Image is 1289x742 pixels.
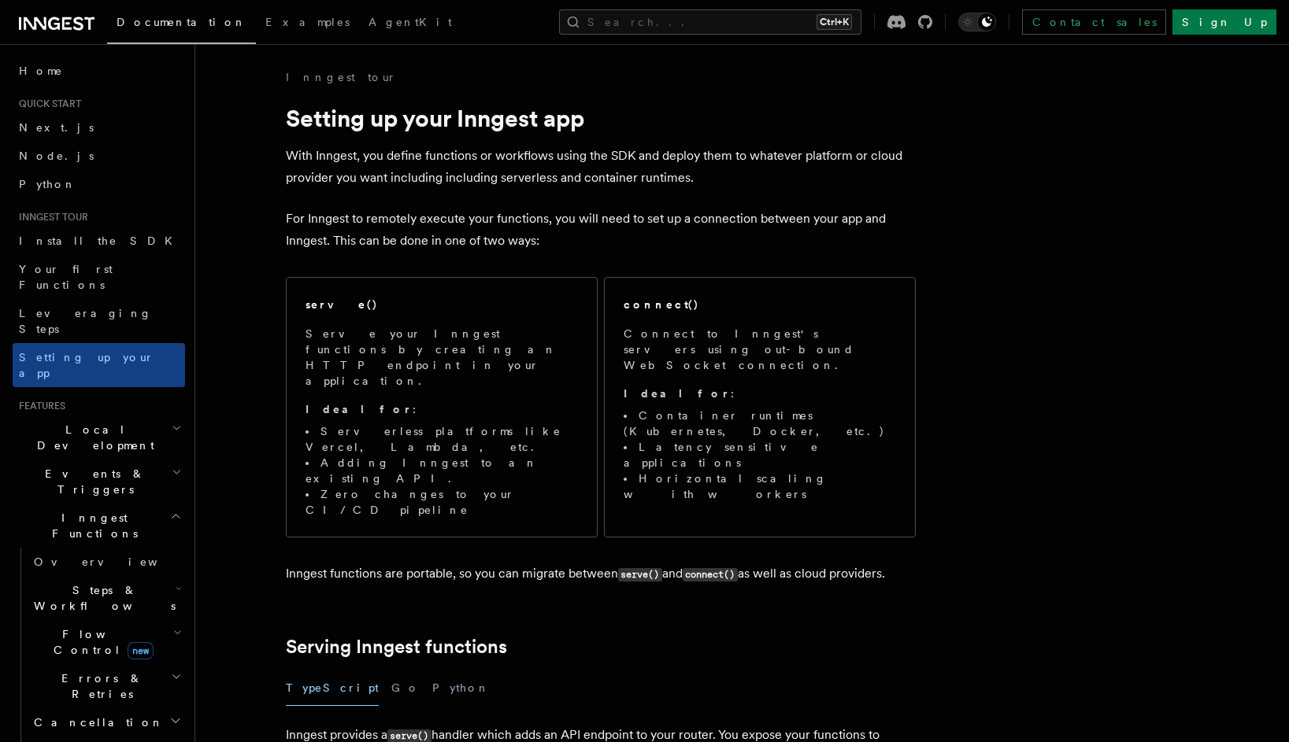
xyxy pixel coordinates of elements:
[817,14,852,30] kbd: Ctrl+K
[19,263,113,291] span: Your first Functions
[286,104,916,132] h1: Setting up your Inngest app
[28,714,164,730] span: Cancellation
[13,113,185,142] a: Next.js
[13,343,185,387] a: Setting up your app
[958,13,996,31] button: Toggle dark mode
[306,455,578,486] li: Adding Inngest to an existing API.
[28,664,185,708] button: Errors & Retries
[286,636,507,658] a: Serving Inngest functions
[624,326,896,373] p: Connect to Inngest's servers using out-bound WebSocket connection.
[28,548,185,576] a: Overview
[618,568,662,581] code: serve()
[624,386,896,401] p: :
[13,504,185,548] button: Inngest Functions
[624,408,896,439] li: Container runtimes (Kubernetes, Docker, etc.)
[256,5,359,42] a: Examples
[13,227,185,255] a: Install the SDK
[369,16,452,28] span: AgentKit
[286,670,379,706] button: TypeScript
[286,208,916,252] p: For Inngest to remotely execute your functions, you will need to set up a connection between your...
[286,277,598,537] a: serve()Serve your Inngest functions by creating an HTTP endpoint in your application.Ideal for:Se...
[13,422,172,453] span: Local Development
[13,415,185,460] button: Local Development
[28,582,176,614] span: Steps & Workflows
[13,460,185,504] button: Events & Triggers
[13,170,185,198] a: Python
[559,9,861,35] button: Search...Ctrl+K
[28,670,171,702] span: Errors & Retries
[19,121,94,134] span: Next.js
[391,670,420,706] button: Go
[28,576,185,620] button: Steps & Workflows
[286,563,916,585] p: Inngest functions are portable, so you can migrate between and as well as cloud providers.
[19,178,76,190] span: Python
[13,255,185,299] a: Your first Functions
[1022,9,1166,35] a: Contact sales
[28,620,185,664] button: Flow Controlnew
[306,297,378,312] h2: serve()
[265,16,350,28] span: Examples
[28,708,185,736] button: Cancellation
[286,145,916,189] p: With Inngest, you define functions or workflows using the SDK and deploy them to whatever platfor...
[286,69,396,85] a: Inngest tour
[13,299,185,343] a: Leveraging Steps
[28,626,173,658] span: Flow Control
[604,277,916,537] a: connect()Connect to Inngest's servers using out-bound WebSocket connection.Ideal for:Container ru...
[13,211,88,223] span: Inngest tour
[117,16,246,28] span: Documentation
[19,234,182,247] span: Install the SDK
[107,5,256,44] a: Documentation
[128,642,154,659] span: new
[432,670,490,706] button: Python
[306,326,578,389] p: Serve your Inngest functions by creating an HTTP endpoint in your application.
[1172,9,1276,35] a: Sign Up
[13,57,185,85] a: Home
[13,142,185,170] a: Node.js
[13,510,170,541] span: Inngest Functions
[306,486,578,518] li: Zero changes to your CI/CD pipeline
[624,439,896,471] li: Latency sensitive applications
[34,556,196,568] span: Overview
[624,297,699,312] h2: connect()
[306,423,578,455] li: Serverless platforms like Vercel, Lambda, etc.
[306,401,578,417] p: :
[19,150,94,162] span: Node.js
[624,471,896,502] li: Horizontal scaling with workers
[13,400,65,412] span: Features
[19,307,152,335] span: Leveraging Steps
[306,403,413,415] strong: Ideal for
[13,466,172,497] span: Events & Triggers
[19,351,154,379] span: Setting up your app
[13,98,81,110] span: Quick start
[683,568,738,581] code: connect()
[19,63,63,79] span: Home
[624,387,731,400] strong: Ideal for
[359,5,461,42] a: AgentKit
